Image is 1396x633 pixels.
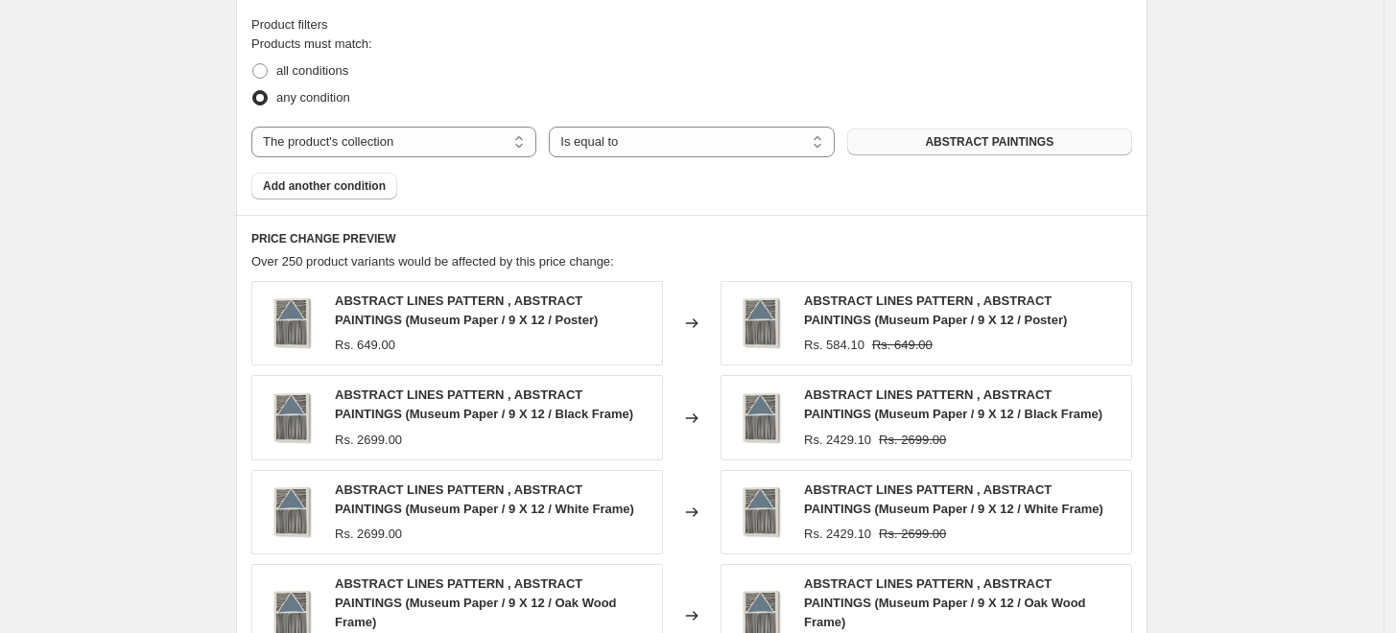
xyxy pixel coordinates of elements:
[335,336,395,355] div: Rs. 649.00
[251,15,1132,35] div: Product filters
[804,293,1067,327] span: ABSTRACT LINES PATTERN , ABSTRACT PAINTINGS (Museum Paper / 9 X 12 / Poster)
[251,231,1132,246] h6: PRICE CHANGE PREVIEW
[804,336,864,355] div: Rs. 584.10
[804,387,1102,421] span: ABSTRACT LINES PATTERN , ABSTRACT PAINTINGS (Museum Paper / 9 X 12 / Black Frame)
[276,63,348,78] span: all conditions
[847,129,1132,155] button: ABSTRACT PAINTINGS
[335,525,402,544] div: Rs. 2699.00
[804,525,871,544] div: Rs. 2429.10
[263,178,386,194] span: Add another condition
[262,483,319,541] img: Abstract-Lines-Pattern-Abstract-Paintings-Abstract-Art-Prints-in-Gallery-Wrap_80x.jpg
[804,431,871,450] div: Rs. 2429.10
[731,483,789,541] img: Abstract-Lines-Pattern-Abstract-Paintings-Abstract-Art-Prints-in-Gallery-Wrap_80x.jpg
[872,336,933,355] strike: Rs. 649.00
[251,36,372,51] span: Products must match:
[251,173,397,199] button: Add another condition
[731,389,789,447] img: Abstract-Lines-Pattern-Abstract-Paintings-Abstract-Art-Prints-in-Gallery-Wrap_80x.jpg
[335,482,634,516] span: ABSTRACT LINES PATTERN , ABSTRACT PAINTINGS (Museum Paper / 9 X 12 / White Frame)
[879,431,946,450] strike: Rs. 2699.00
[251,254,614,269] span: Over 250 product variants would be affected by this price change:
[731,294,789,352] img: Abstract-Lines-Pattern-Abstract-Paintings-Abstract-Art-Prints-in-Gallery-Wrap_80x.jpg
[262,389,319,447] img: Abstract-Lines-Pattern-Abstract-Paintings-Abstract-Art-Prints-in-Gallery-Wrap_80x.jpg
[335,576,617,629] span: ABSTRACT LINES PATTERN , ABSTRACT PAINTINGS (Museum Paper / 9 X 12 / Oak Wood Frame)
[335,293,598,327] span: ABSTRACT LINES PATTERN , ABSTRACT PAINTINGS (Museum Paper / 9 X 12 / Poster)
[925,134,1053,150] span: ABSTRACT PAINTINGS
[335,431,402,450] div: Rs. 2699.00
[335,387,633,421] span: ABSTRACT LINES PATTERN , ABSTRACT PAINTINGS (Museum Paper / 9 X 12 / Black Frame)
[804,576,1086,629] span: ABSTRACT LINES PATTERN , ABSTRACT PAINTINGS (Museum Paper / 9 X 12 / Oak Wood Frame)
[262,294,319,352] img: Abstract-Lines-Pattern-Abstract-Paintings-Abstract-Art-Prints-in-Gallery-Wrap_80x.jpg
[804,482,1103,516] span: ABSTRACT LINES PATTERN , ABSTRACT PAINTINGS (Museum Paper / 9 X 12 / White Frame)
[879,525,946,544] strike: Rs. 2699.00
[276,90,350,105] span: any condition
